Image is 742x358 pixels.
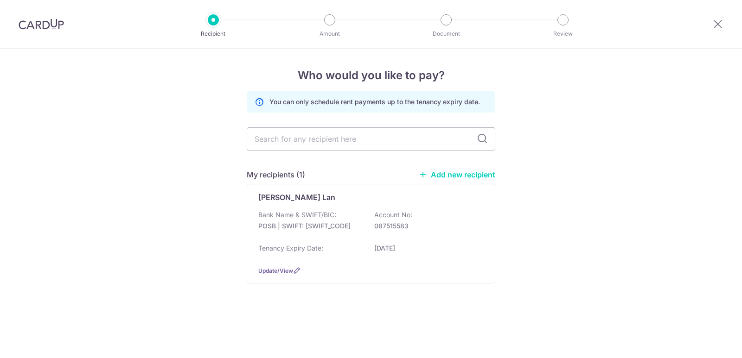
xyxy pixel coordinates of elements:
[529,29,597,38] p: Review
[374,221,478,231] p: 087515583
[258,221,362,231] p: POSB | SWIFT: [SWIFT_CODE]
[258,192,335,203] p: [PERSON_NAME] Lan
[374,244,478,253] p: [DATE]
[269,97,480,107] p: You can only schedule rent payments up to the tenancy expiry date.
[683,330,733,353] iframe: Opens a widget where you can find more information
[247,169,305,180] h5: My recipients (1)
[258,210,336,220] p: Bank Name & SWIFT/BIC:
[247,67,495,84] h4: Who would you like to pay?
[258,244,323,253] p: Tenancy Expiry Date:
[419,170,495,179] a: Add new recipient
[295,29,364,38] p: Amount
[19,19,64,30] img: CardUp
[179,29,248,38] p: Recipient
[247,127,495,151] input: Search for any recipient here
[258,267,293,274] a: Update/View
[412,29,480,38] p: Document
[374,210,412,220] p: Account No:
